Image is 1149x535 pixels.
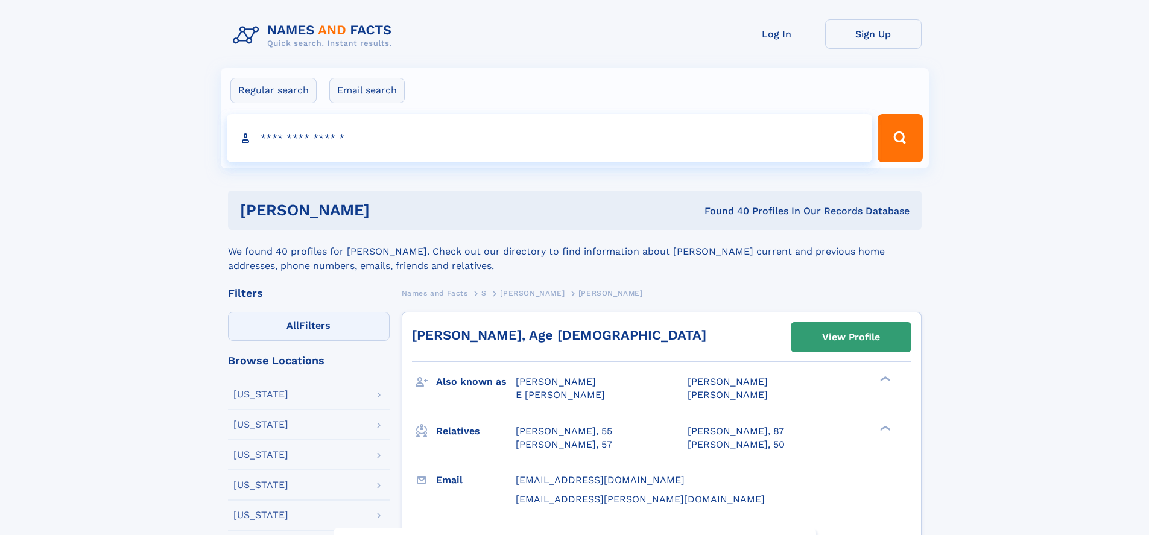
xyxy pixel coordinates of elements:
[578,289,643,297] span: [PERSON_NAME]
[878,114,922,162] button: Search Button
[436,372,516,392] h3: Also known as
[822,323,880,351] div: View Profile
[233,450,288,460] div: [US_STATE]
[412,328,706,343] a: [PERSON_NAME], Age [DEMOGRAPHIC_DATA]
[516,438,612,451] a: [PERSON_NAME], 57
[402,285,468,300] a: Names and Facts
[688,376,768,387] span: [PERSON_NAME]
[877,375,891,383] div: ❯
[516,493,765,505] span: [EMAIL_ADDRESS][PERSON_NAME][DOMAIN_NAME]
[481,285,487,300] a: S
[228,230,922,273] div: We found 40 profiles for [PERSON_NAME]. Check out our directory to find information about [PERSON...
[286,320,299,331] span: All
[233,510,288,520] div: [US_STATE]
[233,480,288,490] div: [US_STATE]
[688,425,784,438] a: [PERSON_NAME], 87
[537,204,910,218] div: Found 40 Profiles In Our Records Database
[688,438,785,451] a: [PERSON_NAME], 50
[500,285,565,300] a: [PERSON_NAME]
[230,78,317,103] label: Regular search
[791,323,911,352] a: View Profile
[240,203,537,218] h1: [PERSON_NAME]
[825,19,922,49] a: Sign Up
[233,390,288,399] div: [US_STATE]
[228,355,390,366] div: Browse Locations
[481,289,487,297] span: S
[227,114,873,162] input: search input
[877,424,891,432] div: ❯
[228,19,402,52] img: Logo Names and Facts
[500,289,565,297] span: [PERSON_NAME]
[228,288,390,299] div: Filters
[516,425,612,438] a: [PERSON_NAME], 55
[516,389,605,400] span: E [PERSON_NAME]
[688,389,768,400] span: [PERSON_NAME]
[729,19,825,49] a: Log In
[436,470,516,490] h3: Email
[516,376,596,387] span: [PERSON_NAME]
[233,420,288,429] div: [US_STATE]
[436,421,516,442] h3: Relatives
[228,312,390,341] label: Filters
[516,474,685,486] span: [EMAIL_ADDRESS][DOMAIN_NAME]
[329,78,405,103] label: Email search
